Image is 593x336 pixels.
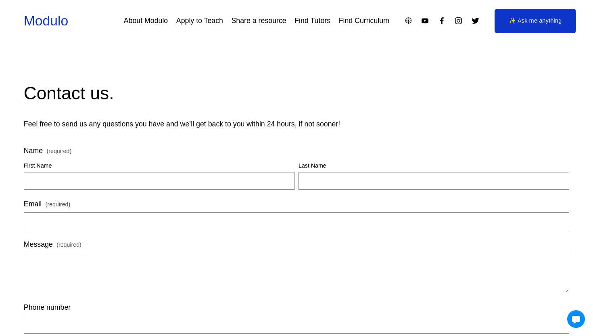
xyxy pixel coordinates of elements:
a: Share a resource [232,14,286,28]
span: (required) [46,199,71,210]
a: Apply to Teach [176,14,223,28]
a: YouTube [421,17,429,25]
span: (required) [56,240,81,250]
span: Message [24,238,53,251]
div: First Name [24,161,294,172]
a: Instagram [454,17,463,25]
a: ✨ Ask me anything [495,9,576,33]
h2: Contact us. [24,82,569,105]
a: Twitter [471,17,480,25]
span: Phone number [24,301,71,314]
p: Feel free to send us any questions you have and we’ll get back to you within 24 hours, if not soo... [24,118,569,131]
a: Find Tutors [294,14,330,28]
span: (required) [47,148,72,154]
div: Last Name [299,161,569,172]
span: Email [24,198,42,211]
a: Apple Podcasts [404,17,413,25]
a: Modulo [24,13,68,28]
a: About Modulo [124,14,168,28]
a: Facebook [438,17,446,25]
a: Find Curriculum [339,14,389,28]
span: Name [24,145,43,157]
